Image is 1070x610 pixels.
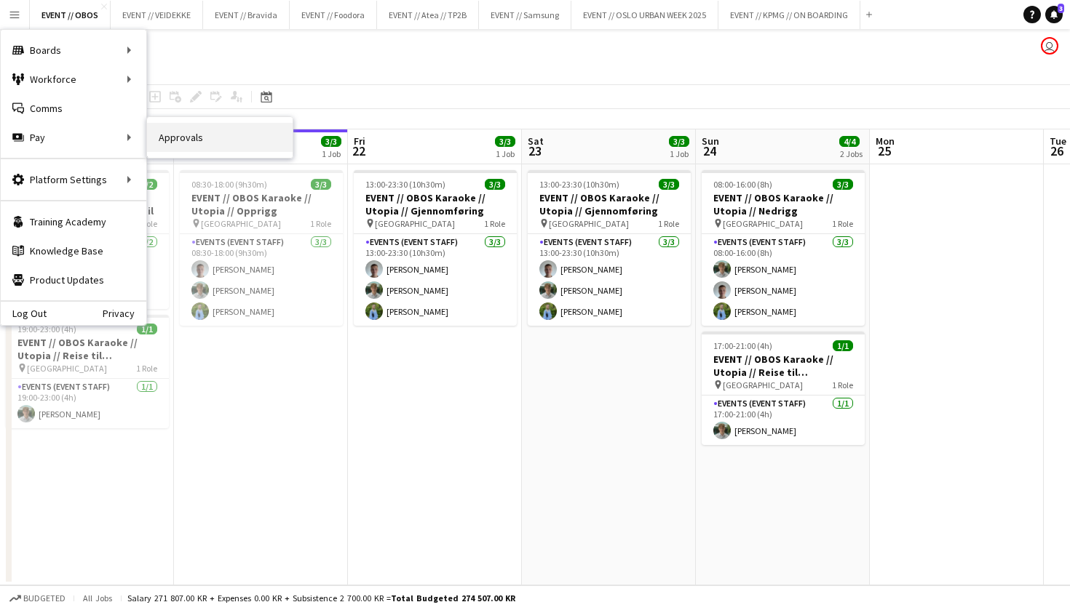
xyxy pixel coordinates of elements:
[484,218,505,229] span: 1 Role
[571,1,718,29] button: EVENT // OSLO URBAN WEEK 2025
[7,590,68,606] button: Budgeted
[6,336,169,362] h3: EVENT // OBOS Karaoke // Utopia // Reise til [GEOGRAPHIC_DATA]
[23,593,66,603] span: Budgeted
[136,363,157,374] span: 1 Role
[528,170,691,326] app-job-card: 13:00-23:30 (10h30m)3/3EVENT // OBOS Karaoke // Utopia // Gjennomføring [GEOGRAPHIC_DATA]1 RoleEv...
[702,191,865,217] h3: EVENT // OBOS Karaoke // Utopia // Nedrigg
[1058,4,1064,13] span: 3
[27,363,107,374] span: [GEOGRAPHIC_DATA]
[496,148,515,159] div: 1 Job
[365,179,445,190] span: 13:00-23:30 (10h30m)
[1050,135,1066,148] span: Tue
[311,179,331,190] span: 3/3
[352,143,365,159] span: 22
[1,207,146,236] a: Training Academy
[670,148,689,159] div: 1 Job
[1,265,146,294] a: Product Updates
[873,143,895,159] span: 25
[702,332,865,445] app-job-card: 17:00-21:00 (4h)1/1EVENT // OBOS Karaoke // Utopia // Reise til [GEOGRAPHIC_DATA] [GEOGRAPHIC_DAT...
[191,179,267,190] span: 08:30-18:00 (9h30m)
[723,380,803,390] span: [GEOGRAPHIC_DATA]
[669,136,689,147] span: 3/3
[528,191,691,217] h3: EVENT // OBOS Karaoke // Utopia // Gjennomføring
[30,1,111,29] button: EVENT // OBOS
[702,234,865,326] app-card-role: Events (Event Staff)3/308:00-16:00 (8h)[PERSON_NAME][PERSON_NAME][PERSON_NAME]
[659,179,679,190] span: 3/3
[713,340,772,351] span: 17:00-21:00 (4h)
[1,36,146,65] div: Boards
[377,1,479,29] button: EVENT // Atea // TP2B
[833,340,853,351] span: 1/1
[290,1,377,29] button: EVENT // Foodora
[1,236,146,265] a: Knowledge Base
[80,593,115,603] span: All jobs
[310,218,331,229] span: 1 Role
[658,218,679,229] span: 1 Role
[354,234,517,326] app-card-role: Events (Event Staff)3/313:00-23:30 (10h30m)[PERSON_NAME][PERSON_NAME][PERSON_NAME]
[832,218,853,229] span: 1 Role
[833,179,853,190] span: 3/3
[702,170,865,326] app-job-card: 08:00-16:00 (8h)3/3EVENT // OBOS Karaoke // Utopia // Nedrigg [GEOGRAPHIC_DATA]1 RoleEvents (Even...
[354,135,365,148] span: Fri
[354,191,517,217] h3: EVENT // OBOS Karaoke // Utopia // Gjennomføring
[702,135,719,148] span: Sun
[876,135,895,148] span: Mon
[111,1,203,29] button: EVENT // VEIDEKKE
[700,143,719,159] span: 24
[103,308,146,319] a: Privacy
[713,179,772,190] span: 08:00-16:00 (8h)
[201,218,281,229] span: [GEOGRAPHIC_DATA]
[17,324,76,334] span: 19:00-23:00 (4h)
[354,170,517,326] app-job-card: 13:00-23:30 (10h30m)3/3EVENT // OBOS Karaoke // Utopia // Gjennomføring [GEOGRAPHIC_DATA]1 RoleEv...
[549,218,629,229] span: [GEOGRAPHIC_DATA]
[539,179,619,190] span: 13:00-23:30 (10h30m)
[321,136,341,147] span: 3/3
[6,315,169,428] app-job-card: 19:00-23:00 (4h)1/1EVENT // OBOS Karaoke // Utopia // Reise til [GEOGRAPHIC_DATA] [GEOGRAPHIC_DAT...
[6,379,169,428] app-card-role: Events (Event Staff)1/119:00-23:00 (4h)[PERSON_NAME]
[127,593,515,603] div: Salary 271 807.00 KR + Expenses 0.00 KR + Subsistence 2 700.00 KR =
[1,165,146,194] div: Platform Settings
[180,191,343,217] h3: EVENT // OBOS Karaoke // Utopia // Opprigg
[1,65,146,94] div: Workforce
[702,353,865,379] h3: EVENT // OBOS Karaoke // Utopia // Reise til [GEOGRAPHIC_DATA]
[180,170,343,326] app-job-card: 08:30-18:00 (9h30m)3/3EVENT // OBOS Karaoke // Utopia // Opprigg [GEOGRAPHIC_DATA]1 RoleEvents (E...
[840,148,863,159] div: 2 Jobs
[485,179,505,190] span: 3/3
[702,396,865,445] app-card-role: Events (Event Staff)1/117:00-21:00 (4h)[PERSON_NAME]
[528,234,691,326] app-card-role: Events (Event Staff)3/313:00-23:30 (10h30m)[PERSON_NAME][PERSON_NAME][PERSON_NAME]
[839,136,860,147] span: 4/4
[1047,143,1066,159] span: 26
[723,218,803,229] span: [GEOGRAPHIC_DATA]
[718,1,860,29] button: EVENT // KPMG // ON BOARDING
[137,324,157,334] span: 1/1
[526,143,544,159] span: 23
[322,148,341,159] div: 1 Job
[495,136,515,147] span: 3/3
[147,123,293,152] a: Approvals
[180,234,343,326] app-card-role: Events (Event Staff)3/308:30-18:00 (9h30m)[PERSON_NAME][PERSON_NAME][PERSON_NAME]
[375,218,455,229] span: [GEOGRAPHIC_DATA]
[1045,6,1063,23] a: 3
[832,380,853,390] span: 1 Role
[1041,37,1058,55] app-user-avatar: Johanne Holmedahl
[528,135,544,148] span: Sat
[1,94,146,123] a: Comms
[479,1,571,29] button: EVENT // Samsung
[1,308,47,319] a: Log Out
[391,593,515,603] span: Total Budgeted 274 507.00 KR
[203,1,290,29] button: EVENT // Bravida
[1,123,146,152] div: Pay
